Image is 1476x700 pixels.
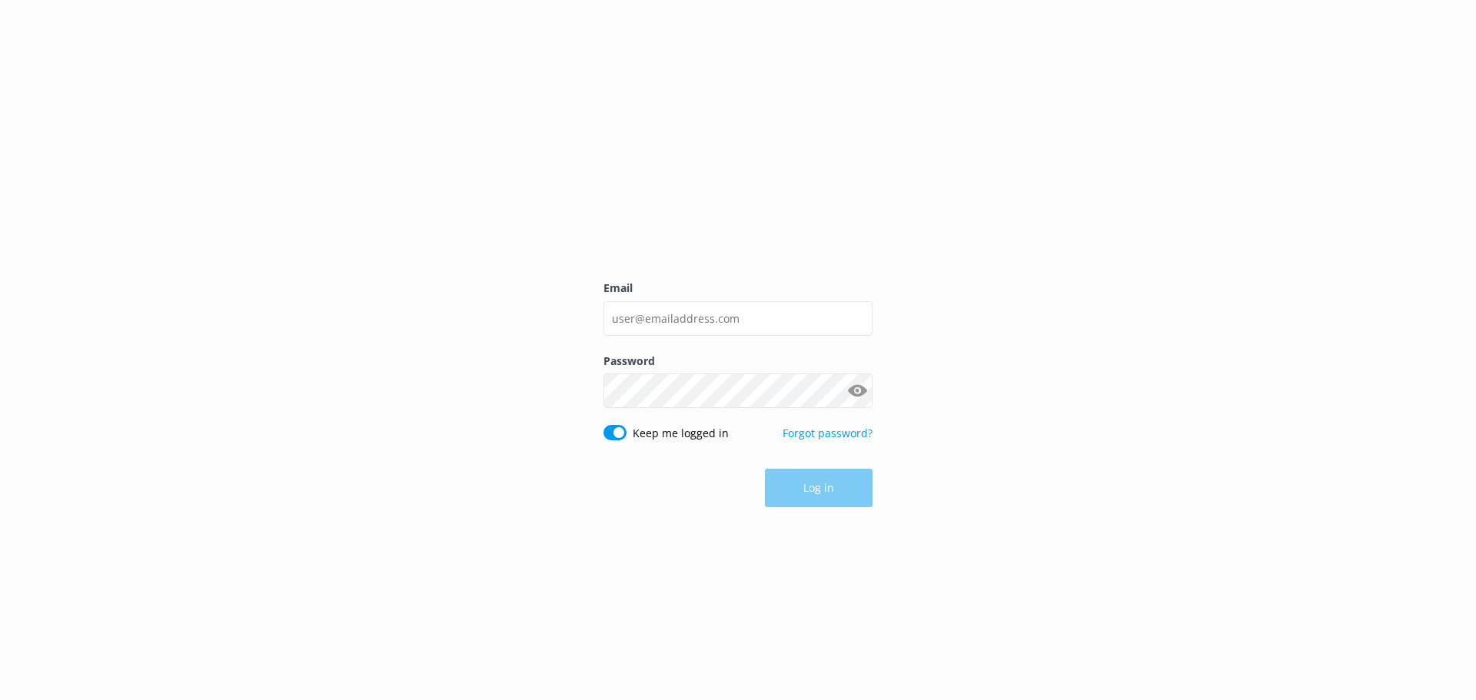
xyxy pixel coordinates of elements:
button: Show password [842,376,873,406]
a: Forgot password? [783,426,873,440]
label: Password [603,353,873,370]
label: Email [603,280,873,297]
label: Keep me logged in [633,425,729,442]
input: user@emailaddress.com [603,301,873,336]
